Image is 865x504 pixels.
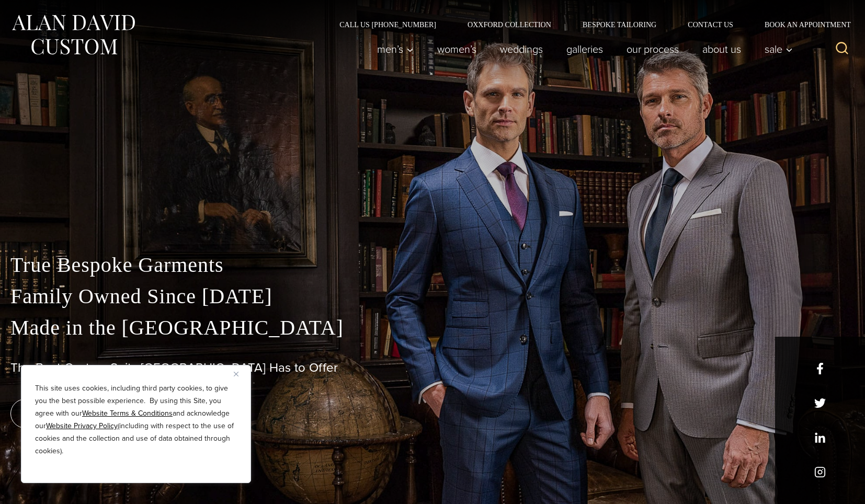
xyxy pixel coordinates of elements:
[691,39,753,60] a: About Us
[749,21,855,28] a: Book an Appointment
[377,44,414,54] span: Men’s
[10,399,157,428] a: book an appointment
[488,39,555,60] a: weddings
[82,408,173,419] a: Website Terms & Conditions
[234,372,238,376] img: Close
[452,21,567,28] a: Oxxford Collection
[324,21,855,28] nav: Secondary Navigation
[615,39,691,60] a: Our Process
[567,21,672,28] a: Bespoke Tailoring
[46,420,118,431] a: Website Privacy Policy
[324,21,452,28] a: Call Us [PHONE_NUMBER]
[426,39,488,60] a: Women’s
[234,368,246,380] button: Close
[10,249,855,343] p: True Bespoke Garments Family Owned Since [DATE] Made in the [GEOGRAPHIC_DATA]
[366,39,799,60] nav: Primary Navigation
[672,21,749,28] a: Contact Us
[10,360,855,375] h1: The Best Custom Suits [GEOGRAPHIC_DATA] Has to Offer
[35,382,237,457] p: This site uses cookies, including third party cookies, to give you the best possible experience. ...
[829,37,855,62] button: View Search Form
[555,39,615,60] a: Galleries
[10,12,136,58] img: Alan David Custom
[765,44,793,54] span: Sale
